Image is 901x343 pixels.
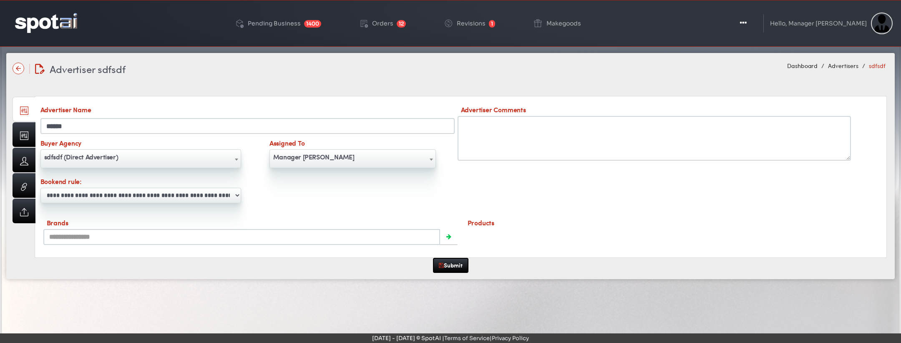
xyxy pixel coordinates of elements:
label: Brands [43,218,461,229]
label: Advertiser Name [40,105,455,116]
a: Privacy Policy [492,335,529,342]
a: Terms of Service [444,335,490,342]
img: line-1.svg [763,14,764,33]
img: line-12.svg [29,64,30,74]
label: Products [461,218,878,229]
button: Submit [433,258,468,273]
img: name-arrow-back-state-default-icon-true-icon-only-true-type.svg [13,63,24,74]
span: sdfsdf (Direct Advertiser) [40,149,242,168]
a: Advertisers [828,61,858,70]
label: Bookend rule: [40,177,242,188]
span: sdfsdf (Direct Advertiser) [41,150,241,164]
img: Sterling Cooper & Partners [871,13,893,34]
img: edit-document.svg [35,64,45,74]
span: 12 [397,20,406,28]
img: deployed-code-history.png [234,18,244,28]
a: Makegoods [526,5,588,42]
label: Advertiser Comments [458,105,872,116]
a: Revisions 1 [437,5,502,42]
div: Orders [372,20,393,26]
li: sdfsdf [860,61,886,70]
img: order-play.png [359,18,369,28]
a: Orders 12 [352,5,413,42]
div: Makegoods [546,20,581,26]
a: Pending Business 1400 [228,5,328,42]
div: Hello, Manager [PERSON_NAME] [770,20,867,26]
img: change-circle.png [443,18,453,28]
img: logo-reversed.png [15,13,77,33]
a: Dashboard [787,61,818,70]
span: 1 [489,20,495,28]
label: Buyer Agency [40,138,82,149]
div: Revisions [457,20,486,26]
div: Pending Business [248,20,301,26]
span: Manager Sergio Seller [270,150,435,164]
span: Manager Sergio Seller [269,149,436,168]
span: 1400 [304,20,321,28]
span: Advertiser sdfsdf [50,62,126,76]
label: Assigned To [269,138,305,149]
